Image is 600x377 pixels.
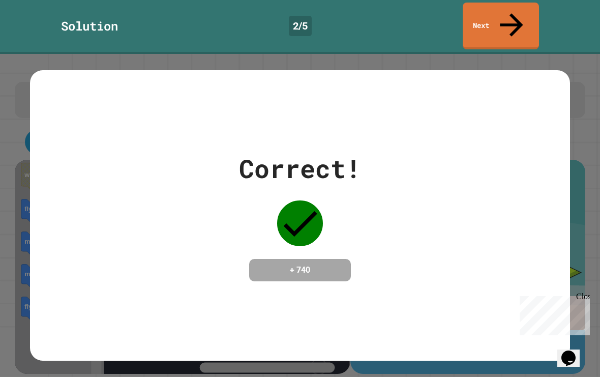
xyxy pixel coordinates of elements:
div: Solution [61,17,118,35]
iframe: chat widget [557,336,590,367]
h4: + 740 [259,264,341,276]
div: Chat with us now!Close [4,4,70,65]
div: 2 / 5 [289,16,312,36]
div: Correct! [239,150,361,188]
iframe: chat widget [516,292,590,335]
a: Next [463,3,539,49]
